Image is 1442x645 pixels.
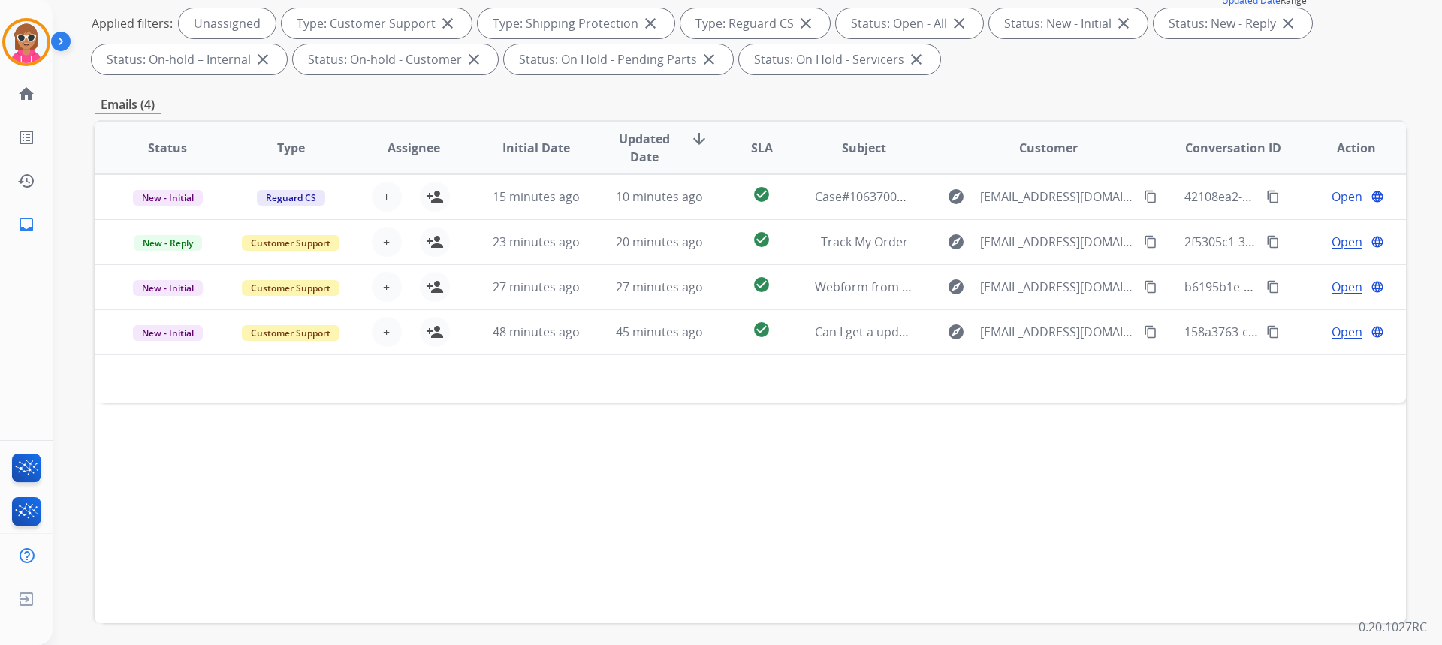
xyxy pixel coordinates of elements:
span: Open [1332,278,1362,296]
mat-icon: content_copy [1144,280,1157,294]
p: Applied filters: [92,14,173,32]
span: Webform from [EMAIL_ADDRESS][DOMAIN_NAME] on [DATE] [815,279,1155,295]
mat-icon: inbox [17,216,35,234]
span: Open [1332,233,1362,251]
span: + [383,278,390,296]
span: [EMAIL_ADDRESS][DOMAIN_NAME] [980,233,1135,251]
mat-icon: list_alt [17,128,35,146]
mat-icon: check_circle [753,321,771,339]
span: Customer Support [242,235,339,251]
span: Case#10637001 video of recliner not working [815,188,1069,205]
button: + [372,317,402,347]
span: New - Initial [133,325,203,341]
mat-icon: content_copy [1266,190,1280,203]
span: + [383,323,390,341]
span: Customer Support [242,280,339,296]
mat-icon: close [907,50,925,68]
div: Type: Reguard CS [680,8,830,38]
mat-icon: content_copy [1266,280,1280,294]
span: Subject [842,139,886,157]
span: Customer Support [242,325,339,341]
span: 158a3763-ce2d-489e-ac44-9962798ed5b5 [1184,324,1416,340]
span: [EMAIL_ADDRESS][DOMAIN_NAME] [980,188,1135,206]
mat-icon: content_copy [1266,235,1280,249]
span: New - Reply [134,235,202,251]
mat-icon: explore [947,233,965,251]
mat-icon: arrow_downward [690,130,708,148]
mat-icon: close [641,14,659,32]
mat-icon: language [1371,190,1384,203]
span: Customer [1019,139,1078,157]
mat-icon: check_circle [753,185,771,203]
span: 15 minutes ago [493,188,580,205]
button: + [372,227,402,257]
mat-icon: check_circle [753,231,771,249]
div: Unassigned [179,8,276,38]
div: Status: On-hold – Internal [92,44,287,74]
mat-icon: check_circle [753,276,771,294]
span: Initial Date [502,139,570,157]
mat-icon: home [17,85,35,103]
span: 23 minutes ago [493,234,580,250]
span: 48 minutes ago [493,324,580,340]
div: Status: On Hold - Servicers [739,44,940,74]
button: + [372,182,402,212]
span: + [383,188,390,206]
img: avatar [5,21,47,63]
div: Status: New - Initial [989,8,1148,38]
th: Action [1283,122,1406,174]
span: + [383,233,390,251]
mat-icon: language [1371,235,1384,249]
mat-icon: close [797,14,815,32]
mat-icon: close [465,50,483,68]
mat-icon: content_copy [1266,325,1280,339]
div: Status: On-hold - Customer [293,44,498,74]
mat-icon: language [1371,280,1384,294]
span: b6195b1e-c6ec-4a0b-aba8-03bdcd5a151e [1184,279,1419,295]
mat-icon: explore [947,323,965,341]
mat-icon: content_copy [1144,325,1157,339]
span: 27 minutes ago [616,279,703,295]
span: 45 minutes ago [616,324,703,340]
p: 0.20.1027RC [1359,618,1427,636]
span: [EMAIL_ADDRESS][DOMAIN_NAME] [980,278,1135,296]
div: Type: Customer Support [282,8,472,38]
mat-icon: close [700,50,718,68]
span: Can I get a update on my ring or a tracking number [815,324,1104,340]
mat-icon: close [950,14,968,32]
p: Emails (4) [95,95,161,114]
span: 42108ea2-1f36-482a-889f-7410c21f43d4 [1184,188,1407,205]
span: 10 minutes ago [616,188,703,205]
span: Conversation ID [1185,139,1281,157]
span: Type [277,139,305,157]
div: Status: New - Reply [1154,8,1312,38]
span: New - Initial [133,190,203,206]
span: 27 minutes ago [493,279,580,295]
span: SLA [751,139,773,157]
span: Reguard CS [257,190,325,206]
mat-icon: explore [947,278,965,296]
mat-icon: close [254,50,272,68]
span: Assignee [388,139,440,157]
div: Type: Shipping Protection [478,8,674,38]
span: 2f5305c1-35db-4f6c-9eb1-37c01126c28a [1184,234,1409,250]
span: New - Initial [133,280,203,296]
mat-icon: person_add [426,233,444,251]
div: Status: On Hold - Pending Parts [504,44,733,74]
mat-icon: person_add [426,278,444,296]
mat-icon: content_copy [1144,235,1157,249]
mat-icon: language [1371,325,1384,339]
span: Track My Order [821,234,908,250]
button: + [372,272,402,302]
mat-icon: content_copy [1144,190,1157,203]
span: [EMAIL_ADDRESS][DOMAIN_NAME] [980,323,1135,341]
mat-icon: explore [947,188,965,206]
mat-icon: person_add [426,188,444,206]
span: Status [148,139,187,157]
mat-icon: close [1279,14,1297,32]
span: Updated Date [611,130,679,166]
div: Status: Open - All [836,8,983,38]
span: Open [1332,323,1362,341]
mat-icon: history [17,172,35,190]
mat-icon: person_add [426,323,444,341]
